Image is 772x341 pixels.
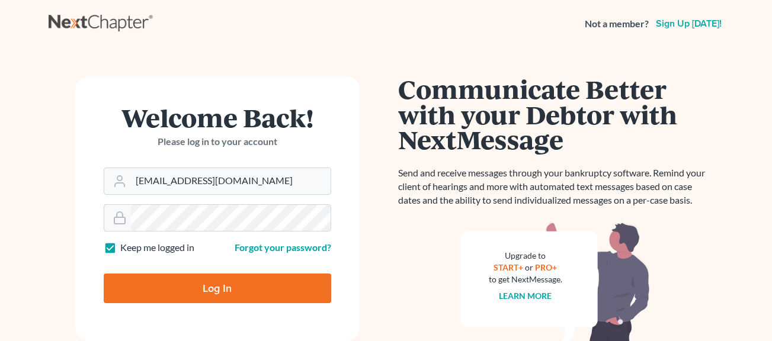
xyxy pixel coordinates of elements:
[489,274,562,285] div: to get NextMessage.
[494,262,523,272] a: START+
[398,166,712,207] p: Send and receive messages through your bankruptcy software. Remind your client of hearings and mo...
[585,17,649,31] strong: Not a member?
[489,250,562,262] div: Upgrade to
[104,105,331,130] h1: Welcome Back!
[131,168,331,194] input: Email Address
[398,76,712,152] h1: Communicate Better with your Debtor with NextMessage
[499,291,552,301] a: Learn more
[104,274,331,303] input: Log In
[525,262,533,272] span: or
[120,241,194,255] label: Keep me logged in
[235,242,331,253] a: Forgot your password?
[104,135,331,149] p: Please log in to your account
[535,262,557,272] a: PRO+
[654,19,724,28] a: Sign up [DATE]!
